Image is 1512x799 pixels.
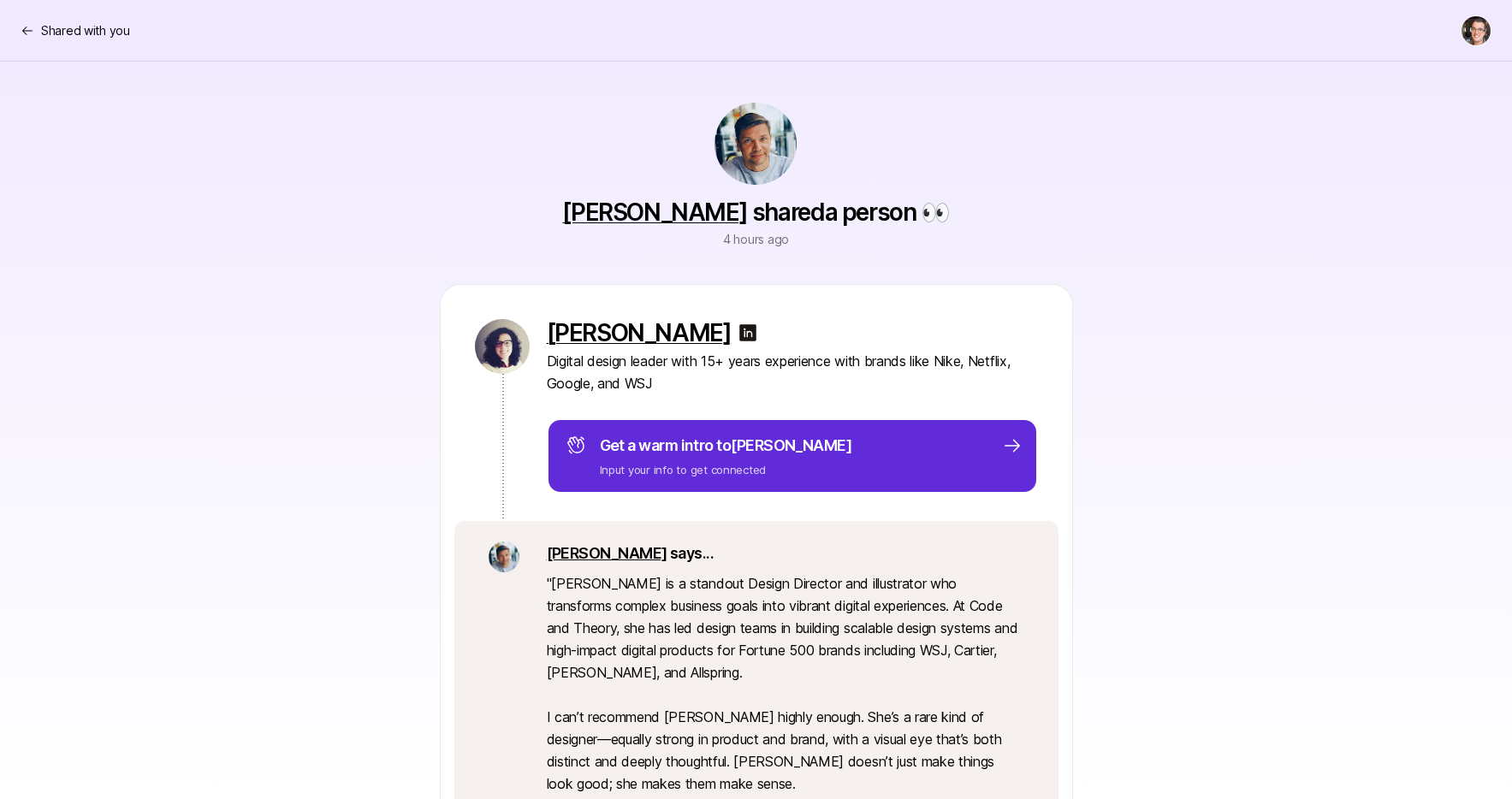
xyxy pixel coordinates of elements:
[475,319,530,374] img: 34f24cbc_53e1_42b0_84e5_9ce346b02e6f.jpg
[489,542,519,572] img: ACg8ocKEKRaDdLI4UrBIVgU4GlSDRsaw4FFi6nyNfamyhzdGAwDX=s160-c
[547,544,667,562] a: [PERSON_NAME]
[723,229,789,250] p: 4 hours ago
[547,350,1038,394] p: Digital design leader with 15+ years experience with brands like Nike, Netflix, Google, and WSJ
[1461,15,1491,46] button: Eric Smith
[41,21,130,41] p: Shared with you
[547,542,1024,565] p: says...
[600,461,852,478] p: Input your info to get connected
[547,319,732,346] a: [PERSON_NAME]
[738,323,758,343] img: linkedin-logo
[562,198,747,227] a: [PERSON_NAME]
[600,434,852,458] p: Get a warm intro
[714,103,797,185] img: ACg8ocKEKRaDdLI4UrBIVgU4GlSDRsaw4FFi6nyNfamyhzdGAwDX=s160-c
[1462,16,1491,45] img: Eric Smith
[562,198,949,226] p: shared a person 👀
[716,436,851,454] span: to [PERSON_NAME]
